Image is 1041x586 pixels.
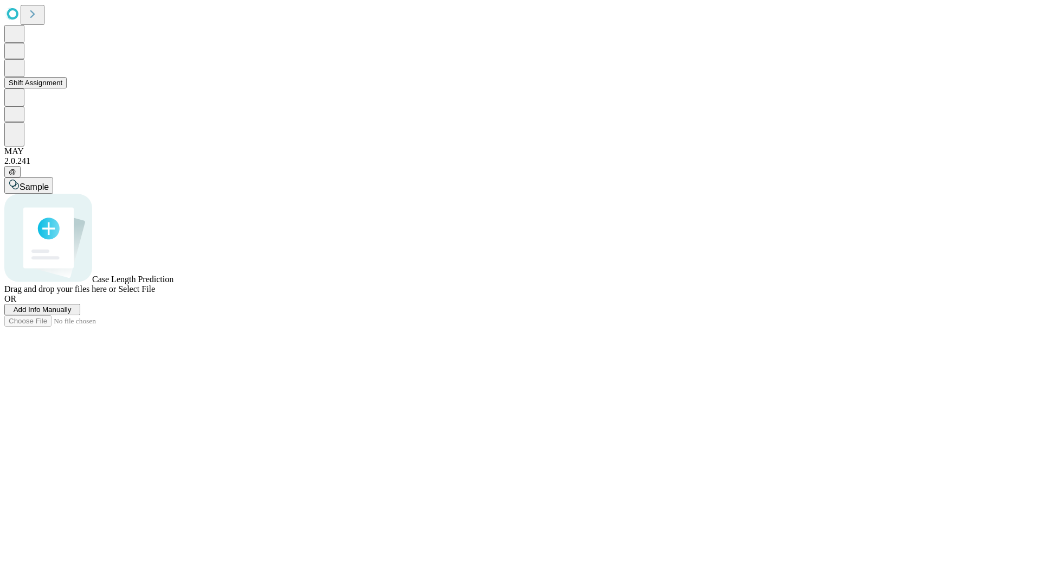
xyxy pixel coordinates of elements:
[4,77,67,88] button: Shift Assignment
[4,156,1037,166] div: 2.0.241
[4,146,1037,156] div: MAY
[92,275,173,284] span: Case Length Prediction
[14,305,72,314] span: Add Info Manually
[4,284,116,294] span: Drag and drop your files here or
[9,168,16,176] span: @
[4,166,21,177] button: @
[4,304,80,315] button: Add Info Manually
[20,182,49,192] span: Sample
[118,284,155,294] span: Select File
[4,294,16,303] span: OR
[4,177,53,194] button: Sample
